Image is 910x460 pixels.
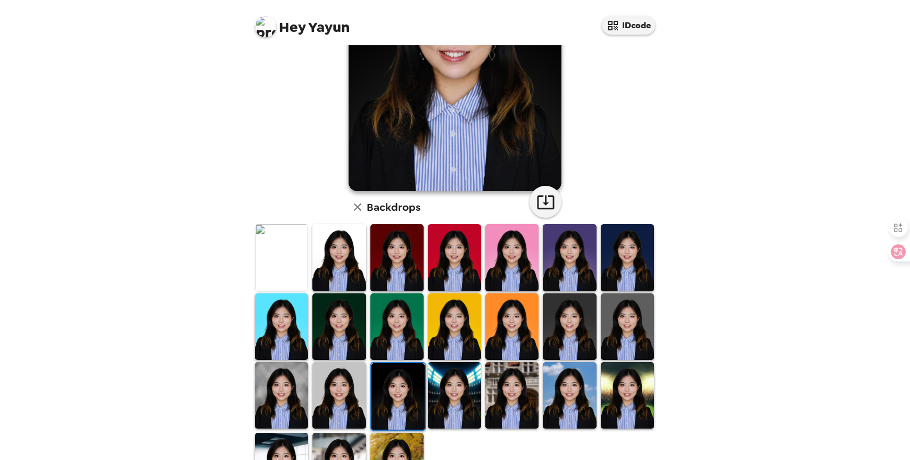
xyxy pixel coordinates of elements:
span: Hey [279,18,305,37]
span: Yayun [255,11,350,35]
button: IDcode [602,16,655,35]
img: Original [255,224,308,291]
h6: Backdrops [367,199,420,216]
img: profile pic [255,16,276,37]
